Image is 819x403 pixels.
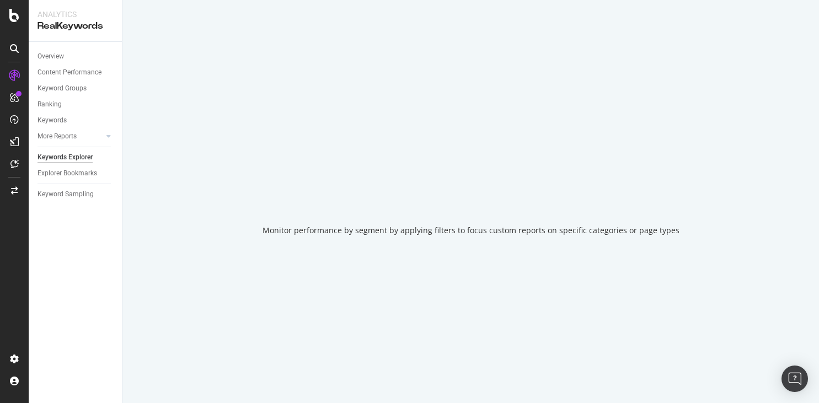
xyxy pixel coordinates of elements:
div: animation [431,168,511,207]
a: Keyword Sampling [38,189,114,200]
a: Keywords [38,115,114,126]
a: Keywords Explorer [38,152,114,163]
a: Overview [38,51,114,62]
div: Keyword Groups [38,83,87,94]
div: Keyword Sampling [38,189,94,200]
div: Open Intercom Messenger [781,366,808,392]
div: Keywords [38,115,67,126]
div: Overview [38,51,64,62]
a: Content Performance [38,67,114,78]
a: Keyword Groups [38,83,114,94]
div: Monitor performance by segment by applying filters to focus custom reports on specific categories... [263,225,679,236]
div: Content Performance [38,67,101,78]
div: Keywords Explorer [38,152,93,163]
a: Ranking [38,99,114,110]
div: Ranking [38,99,62,110]
div: More Reports [38,131,77,142]
div: Analytics [38,9,113,20]
div: Explorer Bookmarks [38,168,97,179]
div: RealKeywords [38,20,113,33]
a: More Reports [38,131,103,142]
a: Explorer Bookmarks [38,168,114,179]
